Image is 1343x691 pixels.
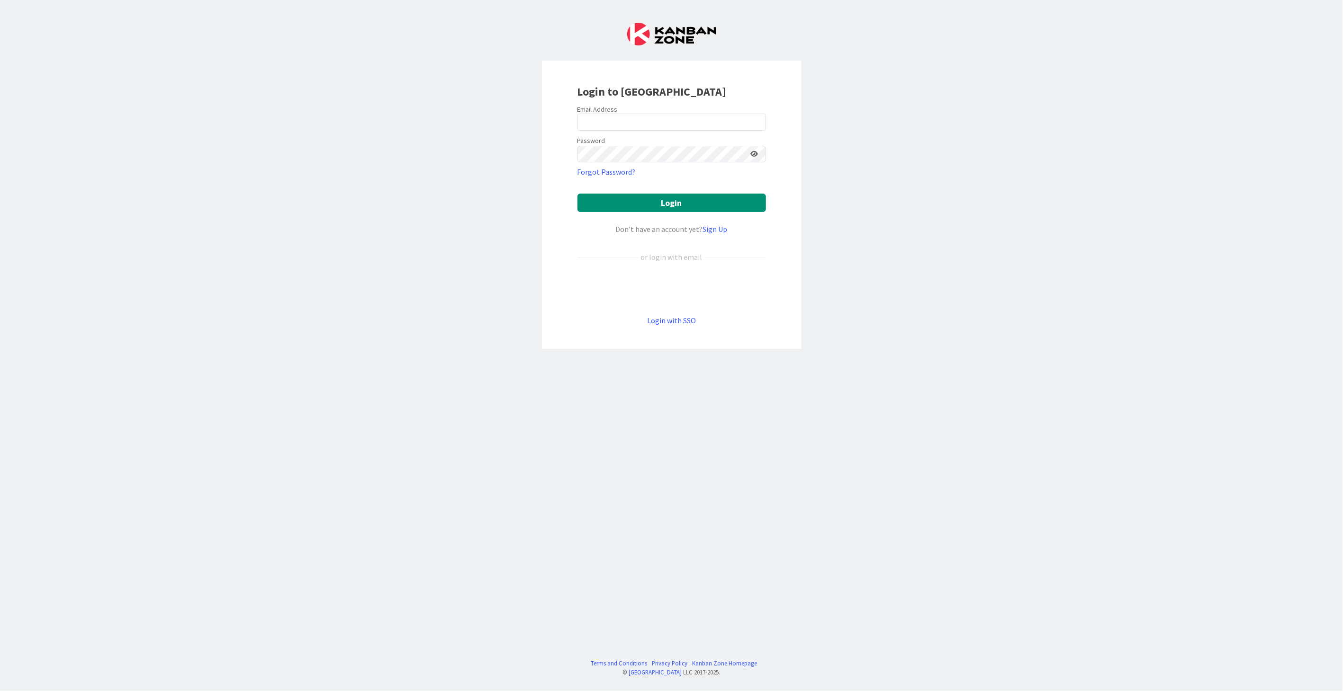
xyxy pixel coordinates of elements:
label: Email Address [577,105,618,114]
a: Kanban Zone Homepage [692,659,757,668]
a: Terms and Conditions [591,659,647,668]
b: Login to [GEOGRAPHIC_DATA] [577,84,727,99]
a: [GEOGRAPHIC_DATA] [629,668,682,676]
div: or login with email [639,251,705,263]
label: Password [577,136,605,146]
button: Login [577,194,766,212]
img: Kanban Zone [627,23,716,45]
a: Sign Up [703,224,728,234]
a: Forgot Password? [577,166,636,177]
div: © LLC 2017- 2025 . [586,668,757,677]
a: Privacy Policy [652,659,687,668]
iframe: Bouton Se connecter avec Google [573,278,771,299]
a: Login with SSO [647,316,696,325]
div: Don’t have an account yet? [577,223,766,235]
